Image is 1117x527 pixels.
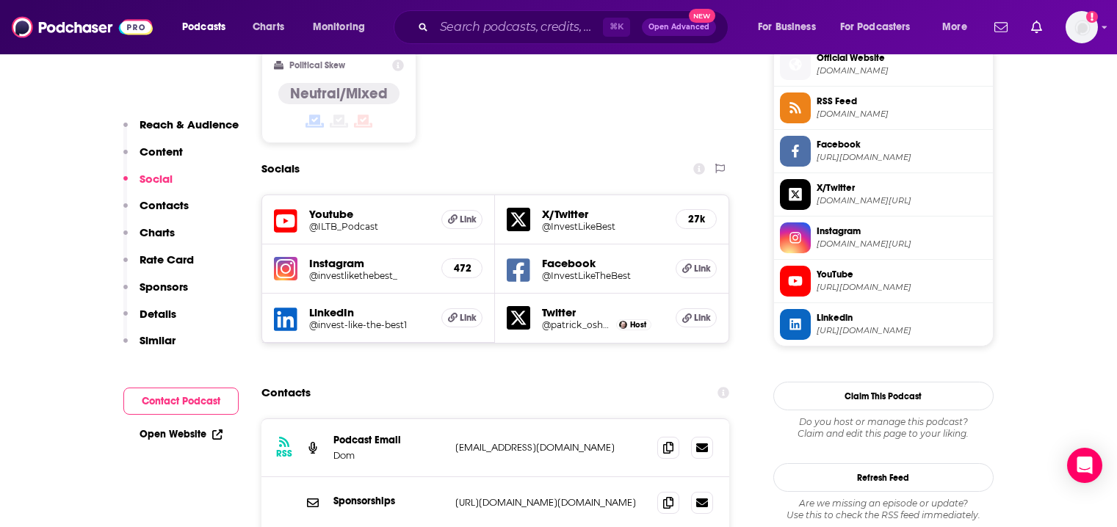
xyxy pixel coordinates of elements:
[676,259,717,278] a: Link
[780,266,987,297] a: YouTube[URL][DOMAIN_NAME]
[123,252,194,280] button: Rate Card
[817,239,987,250] span: instagram.com/investlikethebest_
[780,92,987,123] a: RSS Feed[DOMAIN_NAME]
[542,207,664,221] h5: X/Twitter
[688,213,704,225] h5: 27k
[313,17,365,37] span: Monitoring
[123,225,175,252] button: Charts
[988,15,1013,40] a: Show notifications dropdown
[1066,11,1098,43] button: Show profile menu
[773,416,994,428] span: Do you host or manage this podcast?
[773,498,994,521] div: Are we missing an episode or update? Use this to check the RSS feed immediately.
[309,221,430,232] a: @ILTB_Podcast
[817,109,987,120] span: feeds.megaphone.fm
[303,15,384,39] button: open menu
[642,18,716,36] button: Open AdvancedNew
[694,312,711,324] span: Link
[542,305,664,319] h5: Twitter
[817,152,987,163] span: https://www.facebook.com/InvestLikeTheBest
[460,214,477,225] span: Link
[1086,11,1098,23] svg: Add a profile image
[123,145,183,172] button: Content
[603,18,630,37] span: ⌘ K
[309,270,430,281] a: @investlikethebest_
[140,428,223,440] a: Open Website
[932,15,986,39] button: open menu
[831,15,932,39] button: open menu
[758,17,816,37] span: For Business
[309,207,430,221] h5: Youtube
[817,95,987,108] span: RSS Feed
[140,172,173,186] p: Social
[12,13,153,41] a: Podchaser - Follow, Share and Rate Podcasts
[1066,11,1098,43] span: Logged in as ellerylsmith123
[780,222,987,253] a: Instagram[DOMAIN_NAME][URL]
[648,23,709,31] span: Open Advanced
[274,257,297,280] img: iconImage
[123,388,239,415] button: Contact Podcast
[630,320,646,330] span: Host
[1066,11,1098,43] img: User Profile
[123,117,239,145] button: Reach & Audience
[140,333,176,347] p: Similar
[817,51,987,65] span: Official Website
[123,172,173,199] button: Social
[817,65,987,76] span: joincolossus.com
[817,282,987,293] span: https://www.youtube.com/@ILTB_Podcast
[123,280,188,307] button: Sponsors
[309,305,430,319] h5: LinkedIn
[123,333,176,360] button: Similar
[123,307,176,334] button: Details
[140,117,239,131] p: Reach & Audience
[1067,448,1102,483] div: Open Intercom Messenger
[140,145,183,159] p: Content
[676,308,717,327] a: Link
[289,60,345,70] h2: Political Skew
[333,449,444,462] p: Dom
[182,17,225,37] span: Podcasts
[748,15,834,39] button: open menu
[140,252,194,266] p: Rate Card
[140,198,189,212] p: Contacts
[817,181,987,195] span: X/Twitter
[817,138,987,151] span: Facebook
[309,319,430,330] a: @invest-like-the-best1
[333,495,444,507] p: Sponsorships
[309,256,430,270] h5: Instagram
[689,9,715,23] span: New
[460,312,477,324] span: Link
[253,17,284,37] span: Charts
[434,15,603,39] input: Search podcasts, credits, & more...
[694,263,711,275] span: Link
[780,309,987,340] a: Linkedin[URL][DOMAIN_NAME]
[773,382,994,410] button: Claim This Podcast
[817,325,987,336] span: https://www.linkedin.com/in/invest-like-the-best1
[780,49,987,80] a: Official Website[DOMAIN_NAME]
[542,270,664,281] a: @InvestLikeTheBest
[441,210,482,229] a: Link
[619,321,627,329] img: Patrick O'Shaughnessy
[817,268,987,281] span: YouTube
[123,198,189,225] button: Contacts
[140,307,176,321] p: Details
[261,155,300,183] h2: Socials
[333,434,444,446] p: Podcast Email
[942,17,967,37] span: More
[408,10,742,44] div: Search podcasts, credits, & more...
[243,15,293,39] a: Charts
[276,448,292,459] h3: RSS
[817,311,987,324] span: Linkedin
[441,308,482,327] a: Link
[172,15,245,39] button: open menu
[780,179,987,210] a: X/Twitter[DOMAIN_NAME][URL]
[290,84,388,103] h4: Neutral/Mixed
[261,379,311,407] h2: Contacts
[542,256,664,270] h5: Facebook
[140,225,175,239] p: Charts
[542,221,664,232] a: @InvestLikeBest
[780,136,987,167] a: Facebook[URL][DOMAIN_NAME]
